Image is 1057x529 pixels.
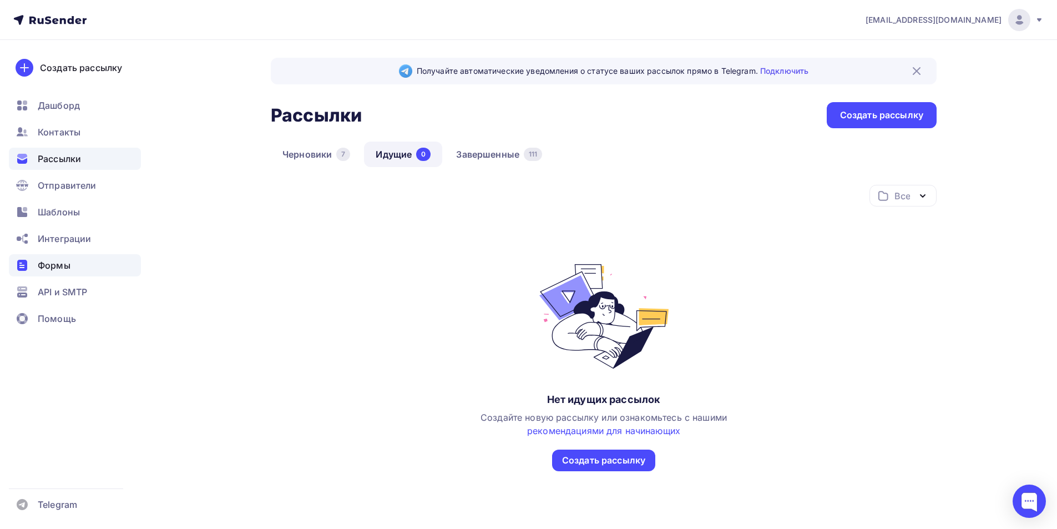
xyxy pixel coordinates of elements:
[869,185,937,206] button: Все
[40,61,122,74] div: Создать рассылку
[38,232,91,245] span: Интеграции
[38,125,80,139] span: Контакты
[840,109,923,122] div: Создать рассылку
[38,152,81,165] span: Рассылки
[399,64,412,78] img: Telegram
[760,66,808,75] a: Подключить
[866,9,1044,31] a: [EMAIL_ADDRESS][DOMAIN_NAME]
[9,148,141,170] a: Рассылки
[866,14,1002,26] span: [EMAIL_ADDRESS][DOMAIN_NAME]
[9,121,141,143] a: Контакты
[38,99,80,112] span: Дашборд
[364,142,442,167] a: Идущие0
[271,104,362,127] h2: Рассылки
[38,205,80,219] span: Шаблоны
[481,412,727,436] span: Создайте новую рассылку или ознакомьтесь с нашими
[38,259,70,272] span: Формы
[9,254,141,276] a: Формы
[38,285,87,299] span: API и SMTP
[416,148,431,161] div: 0
[562,454,645,467] div: Создать рассылку
[417,66,808,77] span: Получайте автоматические уведомления о статусе ваших рассылок прямо в Telegram.
[9,94,141,117] a: Дашборд
[9,174,141,197] a: Отправители
[547,393,661,406] div: Нет идущих рассылок
[524,148,542,161] div: 111
[336,148,350,161] div: 7
[38,312,76,325] span: Помощь
[894,189,910,203] div: Все
[444,142,554,167] a: Завершенные111
[9,201,141,223] a: Шаблоны
[271,142,362,167] a: Черновики7
[38,179,97,192] span: Отправители
[527,425,680,436] a: рекомендациями для начинающих
[38,498,77,511] span: Telegram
